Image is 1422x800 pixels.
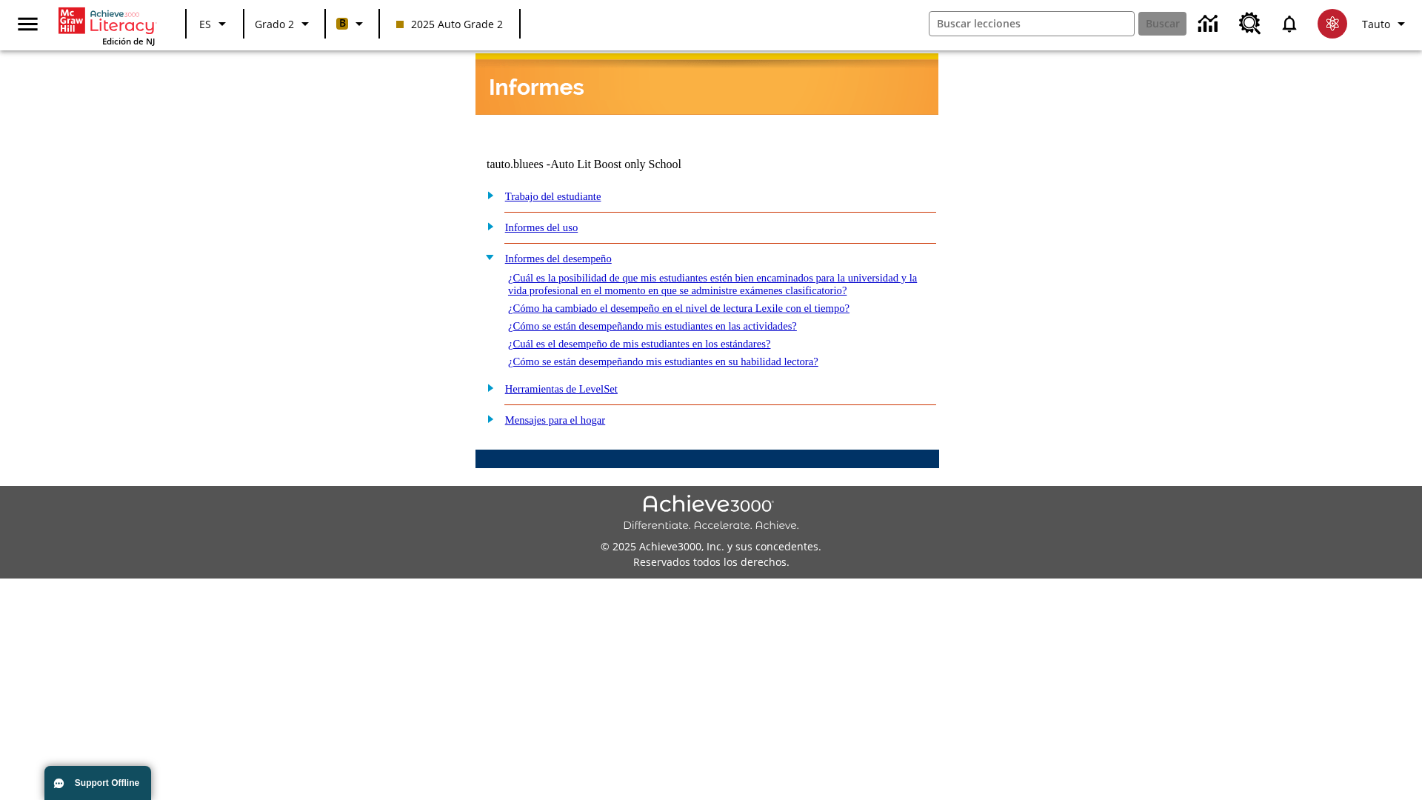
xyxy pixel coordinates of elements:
button: Escoja un nuevo avatar [1309,4,1356,43]
img: plus.gif [479,188,495,201]
a: Centro de información [1189,4,1230,44]
a: ¿Cuál es la posibilidad de que mis estudiantes estén bien encaminados para la universidad y la vi... [508,272,917,296]
button: Lenguaje: ES, Selecciona un idioma [191,10,238,37]
nobr: Auto Lit Boost only School [550,158,681,170]
a: Centro de recursos, Se abrirá en una pestaña nueva. [1230,4,1270,44]
img: avatar image [1318,9,1347,39]
button: Perfil/Configuración [1356,10,1416,37]
img: plus.gif [479,412,495,425]
span: B [339,14,346,33]
button: Boost El color de la clase es anaranjado claro. Cambiar el color de la clase. [330,10,374,37]
img: plus.gif [479,381,495,394]
a: Informes del uso [505,221,578,233]
a: Trabajo del estudiante [505,190,601,202]
span: Edición de NJ [102,36,155,47]
img: header [475,53,938,115]
span: Grado 2 [255,16,294,32]
img: minus.gif [479,250,495,264]
td: tauto.bluees - [487,158,759,171]
img: Achieve3000 Differentiate Accelerate Achieve [623,495,799,533]
a: Herramientas de LevelSet [505,383,618,395]
a: ¿Cómo se están desempeñando mis estudiantes en su habilidad lectora? [508,356,818,367]
span: 2025 Auto Grade 2 [396,16,503,32]
a: Notificaciones [1270,4,1309,43]
span: Tauto [1362,16,1390,32]
button: Grado: Grado 2, Elige un grado [249,10,320,37]
button: Abrir el menú lateral [6,2,50,46]
a: ¿Cómo ha cambiado el desempeño en el nivel de lectura Lexile con el tiempo? [508,302,849,314]
input: Buscar campo [929,12,1134,36]
a: Informes del desempeño [505,253,612,264]
a: ¿Cómo se están desempeñando mis estudiantes en las actividades? [508,320,797,332]
a: ¿Cuál es el desempeño de mis estudiantes en los estándares? [508,338,771,350]
span: ES [199,16,211,32]
span: Support Offline [75,778,139,788]
button: Support Offline [44,766,151,800]
div: Portada [59,4,155,47]
img: plus.gif [479,219,495,233]
a: Mensajes para el hogar [505,414,606,426]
